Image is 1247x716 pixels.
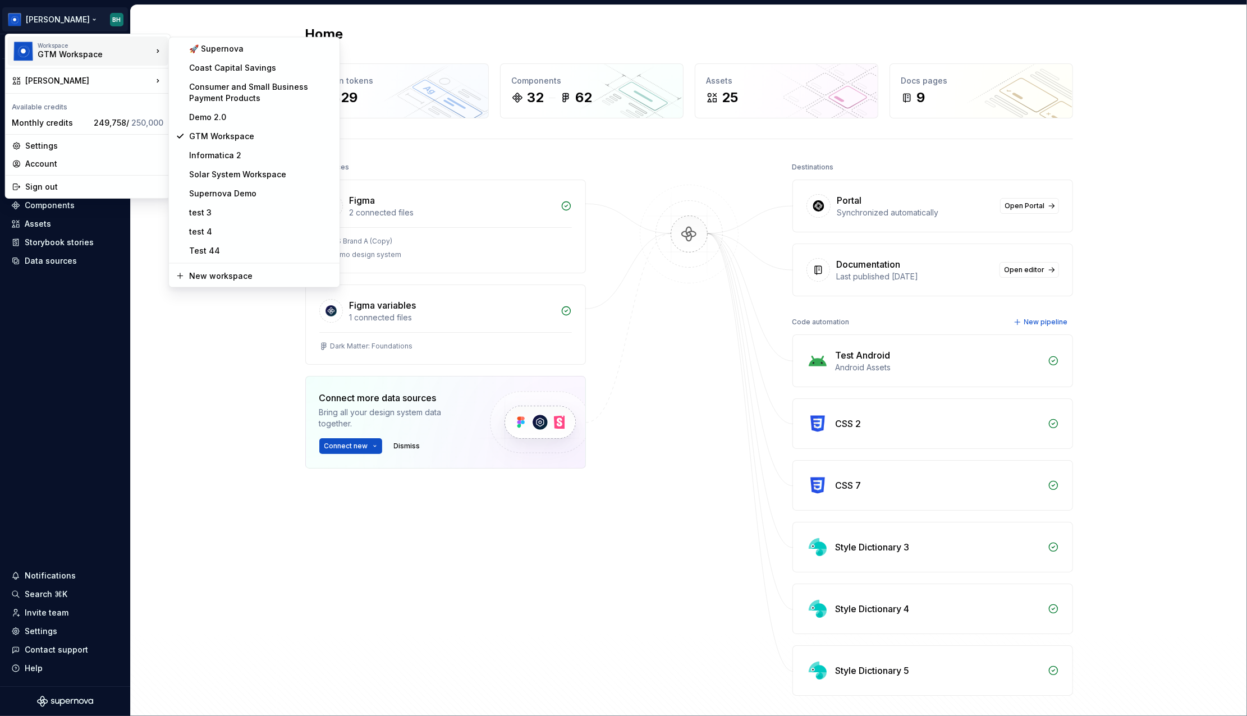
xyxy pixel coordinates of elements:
[189,62,333,74] div: Coast Capital Savings
[189,81,333,104] div: Consumer and Small Business Payment Products
[189,150,333,161] div: Informatica 2
[38,49,133,60] div: GTM Workspace
[38,42,152,49] div: Workspace
[189,226,333,237] div: test 4
[25,75,152,86] div: [PERSON_NAME]
[25,181,163,192] div: Sign out
[131,118,163,127] span: 250,000
[94,118,163,127] span: 249,758 /
[189,131,333,142] div: GTM Workspace
[189,169,333,180] div: Solar System Workspace
[189,207,333,218] div: test 3
[25,140,163,152] div: Settings
[7,96,168,114] div: Available credits
[13,41,33,61] img: 049812b6-2877-400d-9dc9-987621144c16.png
[189,188,333,199] div: Supernova Demo
[189,270,333,282] div: New workspace
[25,158,163,169] div: Account
[189,112,333,123] div: Demo 2.0
[189,43,333,54] div: 🚀 Supernova
[189,245,333,256] div: Test 44
[12,117,89,128] div: Monthly credits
